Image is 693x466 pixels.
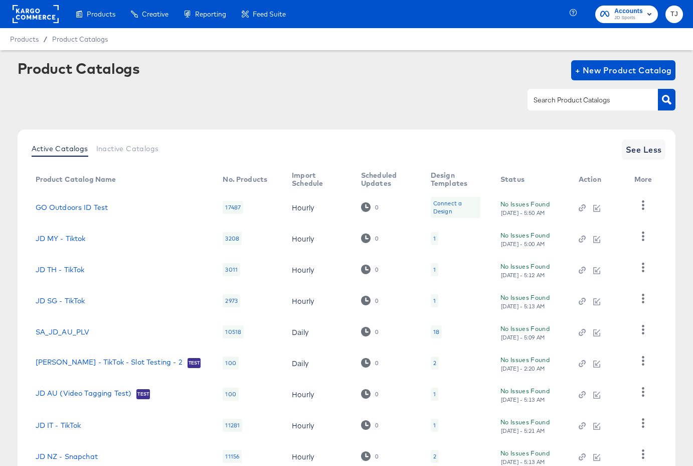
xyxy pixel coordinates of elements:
[431,357,439,370] div: 2
[36,297,85,305] a: JD SG - TikTok
[431,388,438,401] div: 1
[10,35,39,43] span: Products
[223,388,238,401] div: 100
[223,175,267,183] div: No. Products
[375,204,379,211] div: 0
[433,235,436,243] div: 1
[36,175,116,183] div: Product Catalog Name
[36,203,108,211] a: GO Outdoors ID Test
[52,35,108,43] a: Product Catalogs
[188,359,201,367] span: Test
[223,357,238,370] div: 100
[361,420,379,430] div: 0
[361,234,379,243] div: 0
[595,6,658,23] button: AccountsJD Sports
[375,391,379,398] div: 0
[622,140,666,160] button: See Less
[292,171,341,187] div: Import Schedule
[36,421,81,429] a: JD IT - TikTok
[284,316,353,347] td: Daily
[136,390,150,398] span: Test
[223,294,240,307] div: 2973
[142,10,168,18] span: Creative
[431,325,442,338] div: 18
[284,347,353,379] td: Daily
[361,451,379,461] div: 0
[361,171,411,187] div: Scheduled Updates
[433,359,436,367] div: 2
[361,358,379,368] div: 0
[223,263,240,276] div: 3011
[361,389,379,399] div: 0
[433,390,436,398] div: 1
[375,328,379,335] div: 0
[431,419,438,432] div: 1
[223,201,243,214] div: 17487
[36,328,90,336] a: SA_JD_AU_PLV
[626,168,664,192] th: More
[361,202,379,212] div: 0
[665,6,683,23] button: TJ
[433,199,478,215] div: Connect a Design
[433,297,436,305] div: 1
[36,235,86,243] a: JD MY - Tiktok
[32,145,88,153] span: Active Catalogs
[36,358,183,368] a: [PERSON_NAME] - TikTok - Slot Testing - 2
[361,327,379,336] div: 0
[223,450,242,463] div: 11156
[284,285,353,316] td: Hourly
[431,197,480,218] div: Connect a Design
[253,10,286,18] span: Feed Suite
[532,94,638,106] input: Search Product Catalogs
[431,450,439,463] div: 2
[36,266,85,274] a: JD TH - TikTok
[223,419,242,432] div: 11281
[223,325,244,338] div: 10518
[375,422,379,429] div: 0
[571,60,676,80] button: + New Product Catalog
[195,10,226,18] span: Reporting
[626,143,662,157] span: See Less
[375,453,379,460] div: 0
[375,360,379,367] div: 0
[431,263,438,276] div: 1
[284,192,353,223] td: Hourly
[575,63,672,77] span: + New Product Catalog
[361,296,379,305] div: 0
[614,14,643,22] span: JD Sports
[375,266,379,273] div: 0
[18,60,140,76] div: Product Catalogs
[614,6,643,17] span: Accounts
[571,168,626,192] th: Action
[375,235,379,242] div: 0
[492,168,571,192] th: Status
[433,328,439,336] div: 18
[223,232,242,245] div: 3208
[284,379,353,410] td: Hourly
[431,171,480,187] div: Design Templates
[431,232,438,245] div: 1
[284,254,353,285] td: Hourly
[87,10,115,18] span: Products
[284,410,353,441] td: Hourly
[433,266,436,274] div: 1
[361,265,379,274] div: 0
[39,35,52,43] span: /
[669,9,679,20] span: TJ
[375,297,379,304] div: 0
[431,294,438,307] div: 1
[433,452,436,460] div: 2
[36,389,132,399] a: JD AU (Video Tagging Test)
[284,223,353,254] td: Hourly
[433,421,436,429] div: 1
[96,145,159,153] span: Inactive Catalogs
[36,452,98,460] a: JD NZ - Snapchat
